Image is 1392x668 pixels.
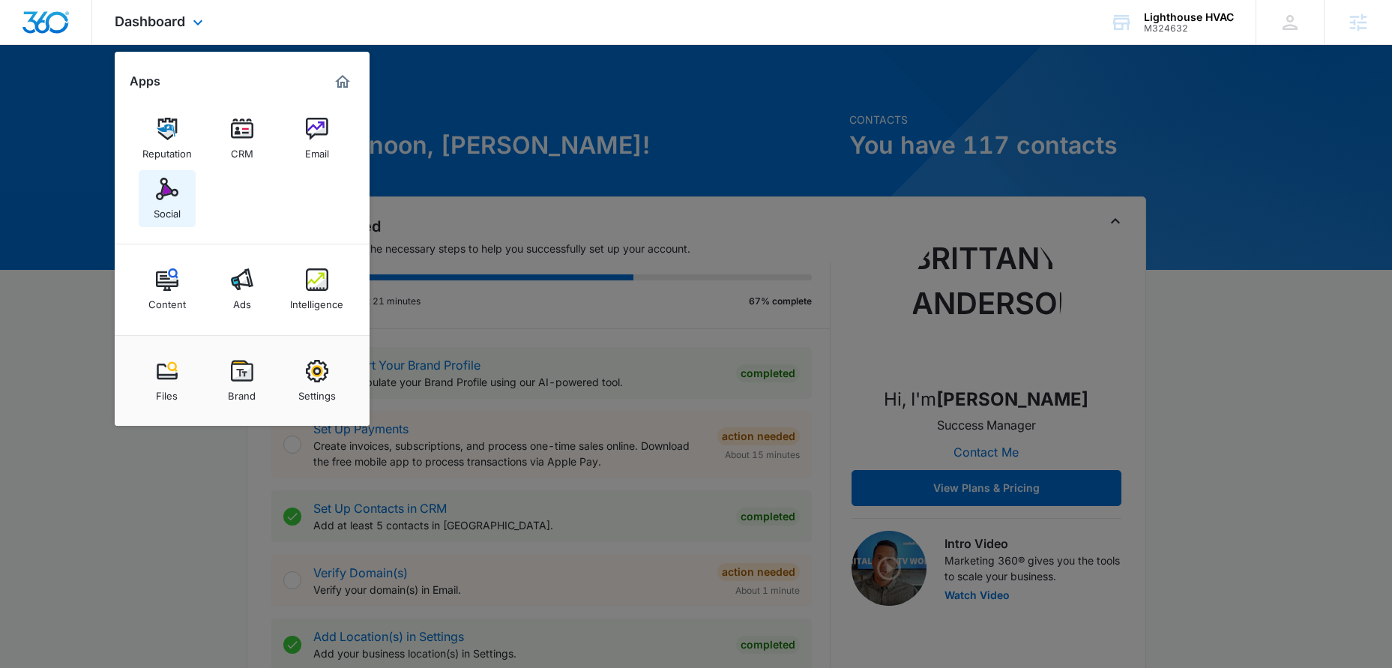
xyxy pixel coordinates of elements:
div: Email [305,140,329,160]
a: Intelligence [289,261,346,318]
div: Ads [233,291,251,310]
div: Social [154,200,181,220]
a: Files [139,352,196,409]
div: Reputation [142,140,192,160]
a: Social [139,170,196,227]
div: CRM [231,140,253,160]
a: Email [289,110,346,167]
div: Brand [228,382,256,402]
div: Content [148,291,186,310]
div: account name [1144,11,1234,23]
div: Files [156,382,178,402]
div: Settings [298,382,336,402]
span: Dashboard [115,13,185,29]
a: Content [139,261,196,318]
h2: Apps [130,74,160,88]
a: Marketing 360® Dashboard [331,70,355,94]
a: Settings [289,352,346,409]
div: account id [1144,23,1234,34]
div: Intelligence [290,291,343,310]
a: CRM [214,110,271,167]
a: Reputation [139,110,196,167]
a: Brand [214,352,271,409]
a: Ads [214,261,271,318]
